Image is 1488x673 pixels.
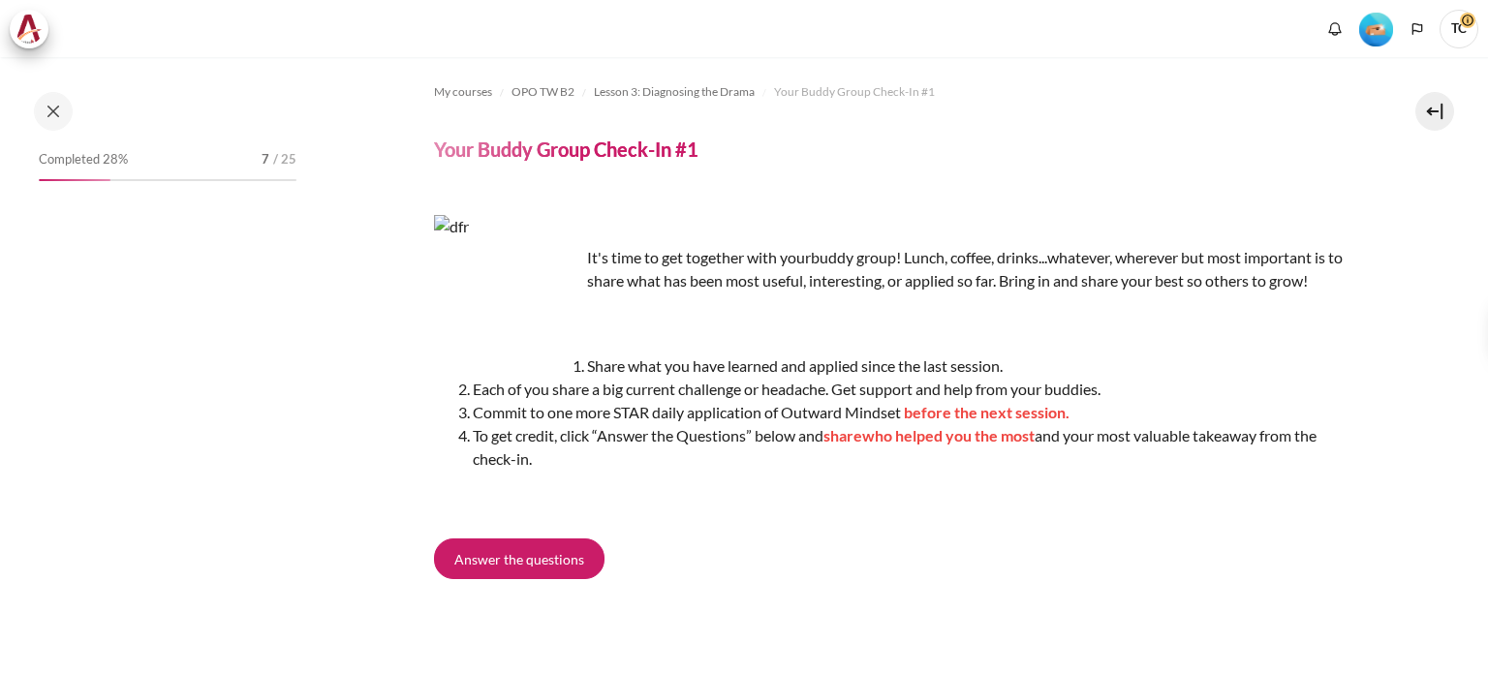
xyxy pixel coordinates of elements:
img: Architeck [15,15,43,44]
span: share [823,426,862,444]
span: Your Buddy Group Check-In #1 [774,83,935,101]
a: Answer the questions [434,538,604,579]
span: OPO TW B2 [511,83,574,101]
span: / 25 [273,150,296,169]
span: Each of you share a big current challenge or headache. Get support and help from your buddies. [473,380,1100,398]
span: Lesson 3: Diagnosing the Drama [594,83,755,101]
nav: Navigation bar [434,76,1350,107]
h4: Your Buddy Group Check-In #1 [434,137,698,162]
span: Completed 28% [39,150,128,169]
span: who helped you the most [862,426,1035,444]
button: Languages [1403,15,1432,44]
li: To get credit, click “Answer the Questions” below and and your most valuable takeaway from the ch... [473,424,1350,471]
div: 28% [39,179,110,181]
a: Architeck Architeck [10,10,58,48]
a: Your Buddy Group Check-In #1 [774,80,935,104]
span: 7 [262,150,269,169]
img: dfr [434,215,579,360]
img: Level #2 [1359,13,1393,46]
span: It's time to get together with your [587,248,811,266]
div: Show notification window with no new notifications [1320,15,1349,44]
a: OPO TW B2 [511,80,574,104]
a: User menu [1440,10,1478,48]
a: My courses [434,80,492,104]
span: My courses [434,83,492,101]
li: Share what you have learned and applied since the last session. [473,354,1350,378]
a: Level #2 [1351,11,1401,46]
li: Commit to one more STAR daily application of Outward Mindset [473,401,1350,424]
div: Level #2 [1359,11,1393,46]
p: buddy group! Lunch, coffee, drinks...whatever, wherever but most important is to share what has b... [434,246,1350,292]
span: TC [1440,10,1478,48]
span: before the next session [904,403,1066,421]
span: Answer the questions [454,549,584,569]
a: Lesson 3: Diagnosing the Drama [594,80,755,104]
span: . [1066,403,1069,421]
